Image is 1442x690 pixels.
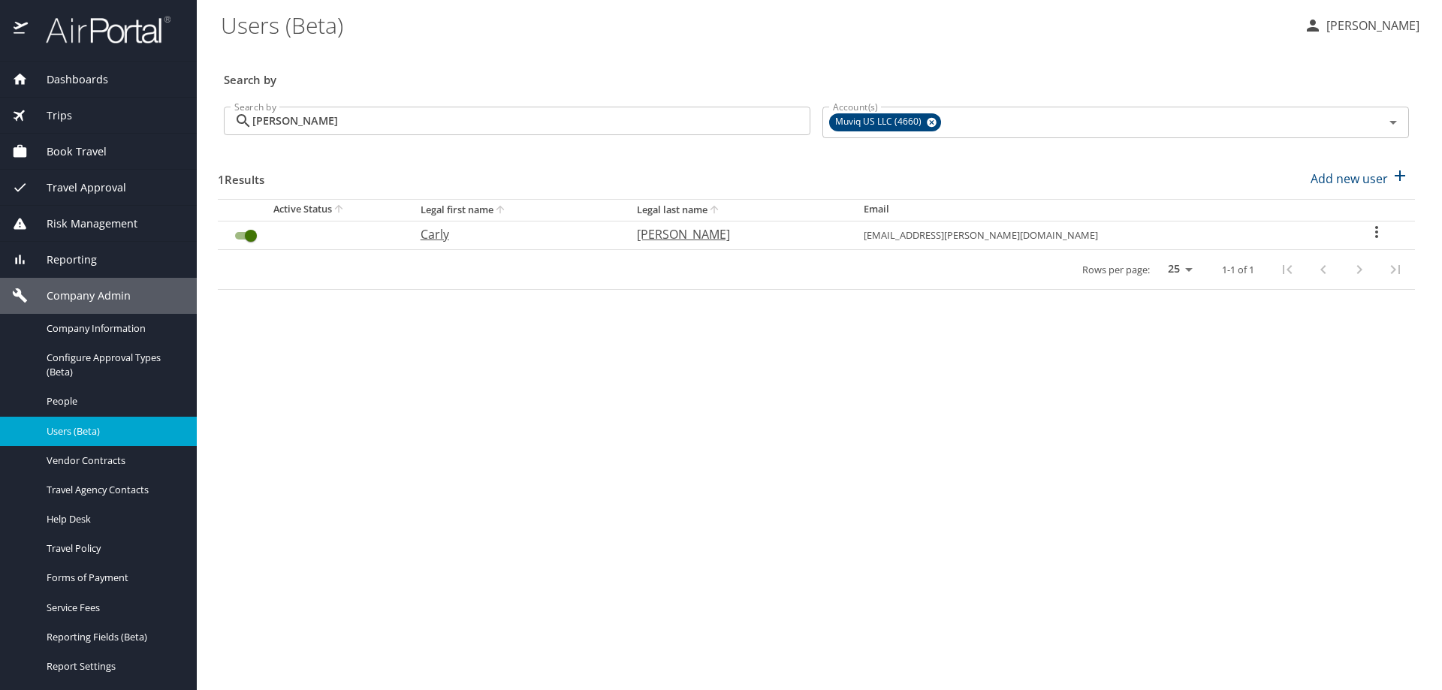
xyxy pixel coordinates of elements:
[1082,265,1150,275] p: Rows per page:
[218,162,264,188] h3: 1 Results
[224,62,1409,89] h3: Search by
[829,114,931,130] span: Muviq US LLC (4660)
[421,225,608,243] p: Carly
[47,321,179,336] span: Company Information
[1383,112,1404,133] button: Open
[218,199,409,221] th: Active Status
[47,601,179,615] span: Service Fees
[47,659,179,673] span: Report Settings
[47,630,179,644] span: Reporting Fields (Beta)
[625,199,852,221] th: Legal last name
[28,288,131,304] span: Company Admin
[47,483,179,497] span: Travel Agency Contacts
[28,179,126,196] span: Travel Approval
[47,512,179,526] span: Help Desk
[28,143,107,160] span: Book Travel
[1156,258,1198,281] select: rows per page
[221,2,1292,48] h1: Users (Beta)
[829,113,941,131] div: Muviq US LLC (4660)
[707,203,723,218] button: sort
[1298,12,1425,39] button: [PERSON_NAME]
[409,199,626,221] th: Legal first name
[28,252,97,268] span: Reporting
[1305,162,1415,195] button: Add new user
[28,215,137,232] span: Risk Management
[29,15,170,44] img: airportal-logo.png
[252,107,810,135] input: Search by name or email
[47,394,179,408] span: People
[47,424,179,438] span: Users (Beta)
[28,107,72,124] span: Trips
[332,203,347,217] button: sort
[47,453,179,468] span: Vendor Contracts
[852,199,1338,221] th: Email
[14,15,29,44] img: icon-airportal.png
[218,199,1415,290] table: User Search Table
[1311,170,1388,188] p: Add new user
[28,71,108,88] span: Dashboards
[637,225,834,243] p: [PERSON_NAME]
[1222,265,1254,275] p: 1-1 of 1
[1322,17,1419,35] p: [PERSON_NAME]
[852,221,1338,249] td: [EMAIL_ADDRESS][PERSON_NAME][DOMAIN_NAME]
[493,203,508,218] button: sort
[47,351,179,379] span: Configure Approval Types (Beta)
[47,541,179,556] span: Travel Policy
[47,571,179,585] span: Forms of Payment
